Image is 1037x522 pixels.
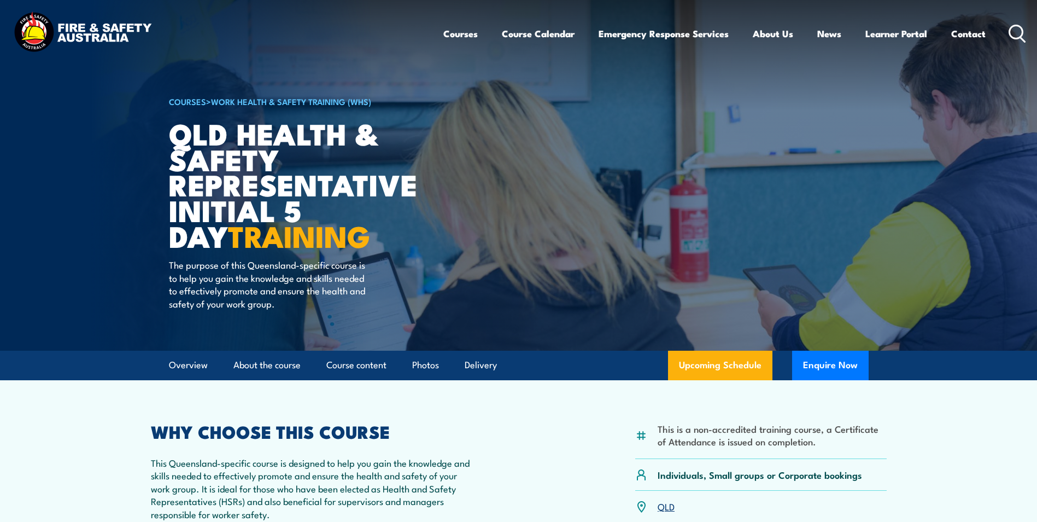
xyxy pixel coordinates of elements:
[169,258,368,310] p: The purpose of this Queensland-specific course is to help you gain the knowledge and skills neede...
[169,95,439,108] h6: >
[465,351,497,380] a: Delivery
[658,422,887,448] li: This is a non-accredited training course, a Certificate of Attendance is issued on completion.
[443,19,478,48] a: Courses
[169,120,439,248] h1: QLD Health & Safety Representative Initial 5 Day
[951,19,986,48] a: Contact
[599,19,729,48] a: Emergency Response Services
[326,351,386,380] a: Course content
[228,212,370,258] strong: TRAINING
[792,351,869,380] button: Enquire Now
[412,351,439,380] a: Photos
[817,19,841,48] a: News
[753,19,793,48] a: About Us
[865,19,927,48] a: Learner Portal
[169,95,206,107] a: COURSES
[151,424,470,439] h2: WHY CHOOSE THIS COURSE
[233,351,301,380] a: About the course
[151,456,470,520] p: This Queensland-specific course is designed to help you gain the knowledge and skills needed to e...
[211,95,371,107] a: Work Health & Safety Training (WHS)
[658,500,675,513] a: QLD
[169,351,208,380] a: Overview
[668,351,772,380] a: Upcoming Schedule
[658,468,862,481] p: Individuals, Small groups or Corporate bookings
[502,19,575,48] a: Course Calendar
